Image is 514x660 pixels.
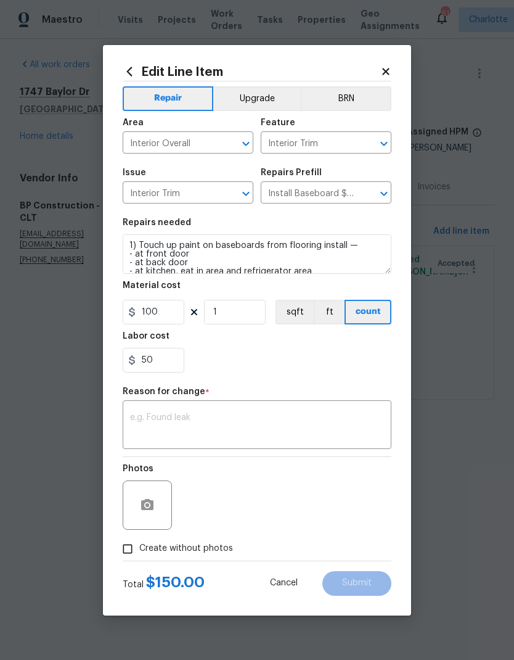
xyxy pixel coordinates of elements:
[123,332,169,340] h5: Labor cost
[261,168,322,177] h5: Repairs Prefill
[237,185,255,202] button: Open
[237,135,255,152] button: Open
[123,576,205,591] div: Total
[261,118,295,127] h5: Feature
[275,300,314,324] button: sqft
[213,86,301,111] button: Upgrade
[123,464,153,473] h5: Photos
[375,135,393,152] button: Open
[146,575,205,590] span: $ 150.00
[123,168,146,177] h5: Issue
[123,281,181,290] h5: Material cost
[123,86,213,111] button: Repair
[123,65,380,78] h2: Edit Line Item
[322,571,391,596] button: Submit
[123,118,144,127] h5: Area
[139,542,233,555] span: Create without photos
[250,571,317,596] button: Cancel
[270,579,298,588] span: Cancel
[123,234,391,274] textarea: 1) Touch up paint on baseboards from flooring install — - at front door - at back door - at kitch...
[301,86,391,111] button: BRN
[375,185,393,202] button: Open
[123,218,191,227] h5: Repairs needed
[123,387,205,396] h5: Reason for change
[345,300,391,324] button: count
[314,300,345,324] button: ft
[342,579,372,588] span: Submit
